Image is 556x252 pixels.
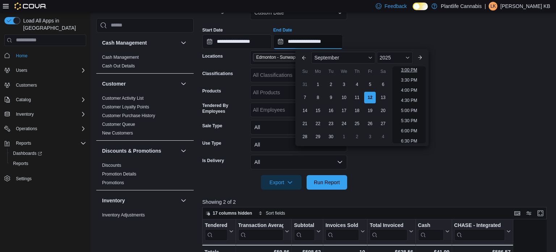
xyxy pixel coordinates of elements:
[311,52,375,63] div: Button. Open the month selector. September is currently selected.
[10,149,45,158] a: Dashboards
[325,92,337,103] div: day-9
[102,197,125,204] h3: Inventory
[20,17,86,32] span: Load All Apps in [GEOGRAPHIC_DATA]
[273,34,343,49] input: Press the down key to enter a popover containing a calendar. Press the escape key to close the po...
[7,158,89,169] button: Reports
[325,222,359,229] div: Invoices Sold
[102,131,133,136] a: New Customers
[370,222,407,240] div: Total Invoiced
[16,111,34,117] span: Inventory
[102,212,145,218] a: Inventory Adjustments
[14,3,47,10] img: Cova
[485,2,486,11] p: |
[377,92,389,103] div: day-13
[454,222,505,229] div: CHASE - Integrated
[13,110,37,119] button: Inventory
[294,222,321,240] button: Subtotal
[102,104,149,110] a: Customer Loyalty Points
[325,118,337,129] div: day-23
[364,79,376,90] div: day-5
[536,209,545,218] button: Enter fullscreen
[364,66,376,77] div: Fr
[256,54,299,61] span: Edmonton - Sunwapta
[102,180,124,185] a: Promotions
[16,176,31,182] span: Settings
[1,80,89,90] button: Customers
[312,79,324,90] div: day-1
[418,222,449,240] button: Cash
[202,71,233,77] label: Classifications
[102,113,155,119] span: Customer Purchase History
[1,138,89,148] button: Reports
[238,222,283,229] div: Transaction Average
[13,66,30,75] button: Users
[202,53,223,59] label: Locations
[202,34,272,49] input: Press the down key to open a popover containing a calendar.
[338,66,350,77] div: We
[102,96,144,101] a: Customer Activity List
[13,174,34,183] a: Settings
[398,96,420,105] li: 4:30 PM
[10,159,86,168] span: Reports
[500,2,550,11] p: [PERSON_NAME] KB
[4,47,86,203] nav: Complex example
[261,175,302,190] button: Export
[102,212,145,218] span: Inventory Adjustments
[312,131,324,142] div: day-29
[351,118,363,129] div: day-25
[102,122,135,127] a: Customer Queue
[454,222,505,240] div: CHASE - Integrated
[102,162,121,168] span: Discounts
[513,209,522,218] button: Keyboard shortcuts
[13,150,42,156] span: Dashboards
[10,159,31,168] a: Reports
[96,94,194,140] div: Customer
[294,222,315,229] div: Subtotal
[398,106,420,115] li: 5:00 PM
[489,2,497,11] div: Liam KB
[384,3,407,10] span: Feedback
[179,146,188,155] button: Discounts & Promotions
[525,209,533,218] button: Display options
[377,66,389,77] div: Sa
[325,79,337,90] div: day-2
[299,118,311,129] div: day-21
[13,124,40,133] button: Operations
[96,53,194,73] div: Cash Management
[338,92,350,103] div: day-10
[441,2,482,11] p: Plantlife Cannabis
[377,131,389,142] div: day-4
[96,161,194,190] div: Discounts & Promotions
[312,118,324,129] div: day-22
[299,92,311,103] div: day-7
[102,80,126,87] h3: Customer
[250,120,347,135] button: All
[253,53,308,61] span: Edmonton - Sunwapta
[418,222,443,240] div: Cash
[1,95,89,105] button: Catalog
[398,137,420,145] li: 6:30 PM
[102,221,161,227] span: Inventory by Product Historical
[380,55,391,61] span: 2025
[13,124,86,133] span: Operations
[205,222,233,240] button: Tendered Employee
[325,105,337,116] div: day-16
[16,140,31,146] span: Reports
[351,131,363,142] div: day-2
[325,222,365,240] button: Invoices Sold
[314,55,339,61] span: September
[16,53,28,59] span: Home
[16,82,37,88] span: Customers
[273,27,292,33] label: End Date
[202,103,247,114] label: Tendered By Employees
[1,173,89,183] button: Settings
[13,95,86,104] span: Catalog
[398,66,420,74] li: 3:00 PM
[266,210,285,216] span: Sort fields
[102,171,136,177] span: Promotion Details
[1,109,89,119] button: Inventory
[102,104,149,110] span: Customer Loyalty Points
[351,105,363,116] div: day-18
[265,175,297,190] span: Export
